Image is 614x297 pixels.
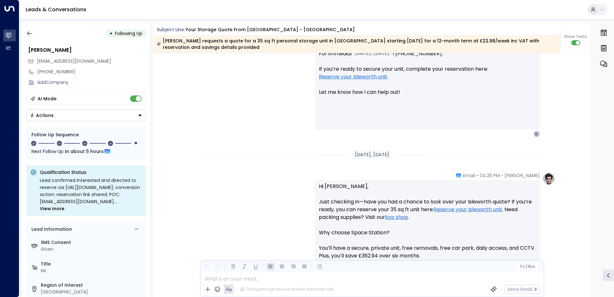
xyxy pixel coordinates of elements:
div: Button group with a nested menu [26,110,146,121]
label: SMS Consent [41,239,143,246]
div: Lead Information [29,226,72,233]
span: Cc Bcc [520,264,535,269]
a: Reserve your Isleworth unit [319,73,387,81]
span: • [477,172,478,179]
label: Region of Interest [41,282,143,289]
div: L [533,131,540,137]
div: Next Follow Up: [31,148,141,155]
span: Show Texts [564,34,587,40]
div: [DATE], [DATE] [352,150,392,159]
span: | [526,264,527,269]
button: Undo [203,263,211,271]
span: [EMAIL_ADDRESS][DOMAIN_NAME] [37,58,111,64]
a: Leads & Conversations [26,6,86,13]
button: Redo [214,263,222,271]
p: Hi [PERSON_NAME], Just checking in—have you had a chance to look over your Isleworth quote? If yo... [319,183,536,283]
div: Actions [30,113,54,118]
span: Subject Line: [157,26,185,33]
div: • [110,28,113,39]
div: [PHONE_NUMBER] [37,68,146,75]
p: Qualification Status [40,169,142,175]
div: Your storage quote from [GEOGRAPHIC_DATA] - [GEOGRAPHIC_DATA] [186,26,355,33]
div: [GEOGRAPHIC_DATA] [41,289,143,295]
button: Cc|Bcc [517,264,538,270]
div: AddCompany [37,79,146,86]
div: Given [41,246,143,253]
button: Actions [26,110,146,121]
a: box shop [385,213,408,221]
div: Follow Up Sequence [31,131,141,138]
span: luke.g2015@hotmail.com [37,58,111,65]
a: Reserve your Isleworth unit [434,206,502,213]
img: profile-logo.png [542,172,555,185]
span: • [501,172,503,179]
div: Mr [41,267,143,274]
label: Title [41,261,143,267]
div: [PERSON_NAME] [28,46,146,54]
span: Following Up [115,30,142,37]
div: AI Mode [38,95,57,102]
span: [PERSON_NAME] [504,172,540,179]
span: Email [463,172,475,179]
span: 04:25 PM [480,172,500,179]
div: Lead confirmed interested and directed to reserve via [URL][DOMAIN_NAME]; conversion action: rese... [40,177,142,212]
span: In about 5 hours [65,148,104,155]
span: View more [40,205,65,212]
div: The agent signature is added automatically [240,286,334,292]
div: [PERSON_NAME] requests a quote for a 35 sq ft personal storage unit in [GEOGRAPHIC_DATA] starting... [157,38,557,50]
